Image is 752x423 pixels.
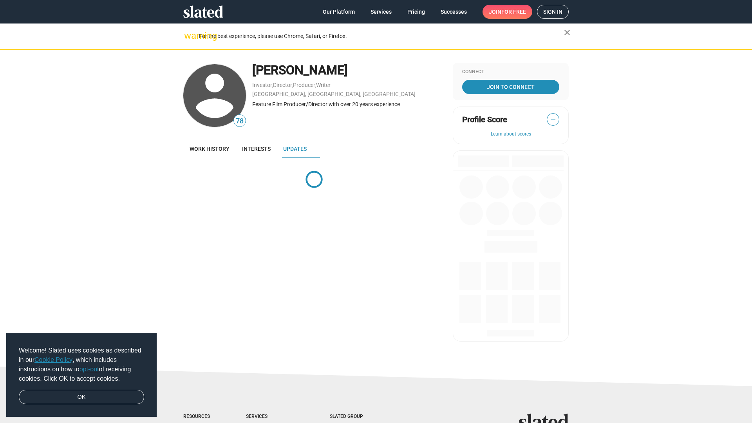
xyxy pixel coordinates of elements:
span: for free [501,5,526,19]
a: Joinfor free [483,5,532,19]
div: Slated Group [330,414,383,420]
div: Services [246,414,298,420]
a: Writer [316,82,331,88]
mat-icon: warning [184,31,193,40]
span: Interests [242,146,271,152]
a: Successes [434,5,473,19]
a: Pricing [401,5,431,19]
button: Learn about scores [462,131,559,137]
span: Join [489,5,526,19]
div: For the best experience, please use Chrome, Safari, or Firefox. [199,31,564,42]
a: dismiss cookie message [19,390,144,405]
span: — [547,115,559,125]
a: Updates [277,139,313,158]
span: Successes [441,5,467,19]
span: , [315,83,316,88]
span: Our Platform [323,5,355,19]
div: Feature Film Producer/Director with over 20 years experience [252,101,445,108]
span: 78 [234,116,246,127]
span: , [292,83,293,88]
span: Sign in [543,5,562,18]
a: Services [364,5,398,19]
a: Join To Connect [462,80,559,94]
a: Cookie Policy [34,356,72,363]
div: [PERSON_NAME] [252,62,445,79]
span: Services [371,5,392,19]
a: Producer [293,82,315,88]
div: Connect [462,69,559,75]
div: cookieconsent [6,333,157,417]
span: Work history [190,146,230,152]
mat-icon: close [562,28,572,37]
a: Sign in [537,5,569,19]
a: Our Platform [316,5,361,19]
a: opt-out [80,366,99,372]
a: [GEOGRAPHIC_DATA], [GEOGRAPHIC_DATA], [GEOGRAPHIC_DATA] [252,91,416,97]
a: Work history [183,139,236,158]
span: Updates [283,146,307,152]
span: Profile Score [462,114,507,125]
div: Resources [183,414,215,420]
a: Director [273,82,292,88]
a: Investor [252,82,272,88]
span: Pricing [407,5,425,19]
span: Join To Connect [464,80,558,94]
a: Interests [236,139,277,158]
span: , [272,83,273,88]
span: Welcome! Slated uses cookies as described in our , which includes instructions on how to of recei... [19,346,144,383]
